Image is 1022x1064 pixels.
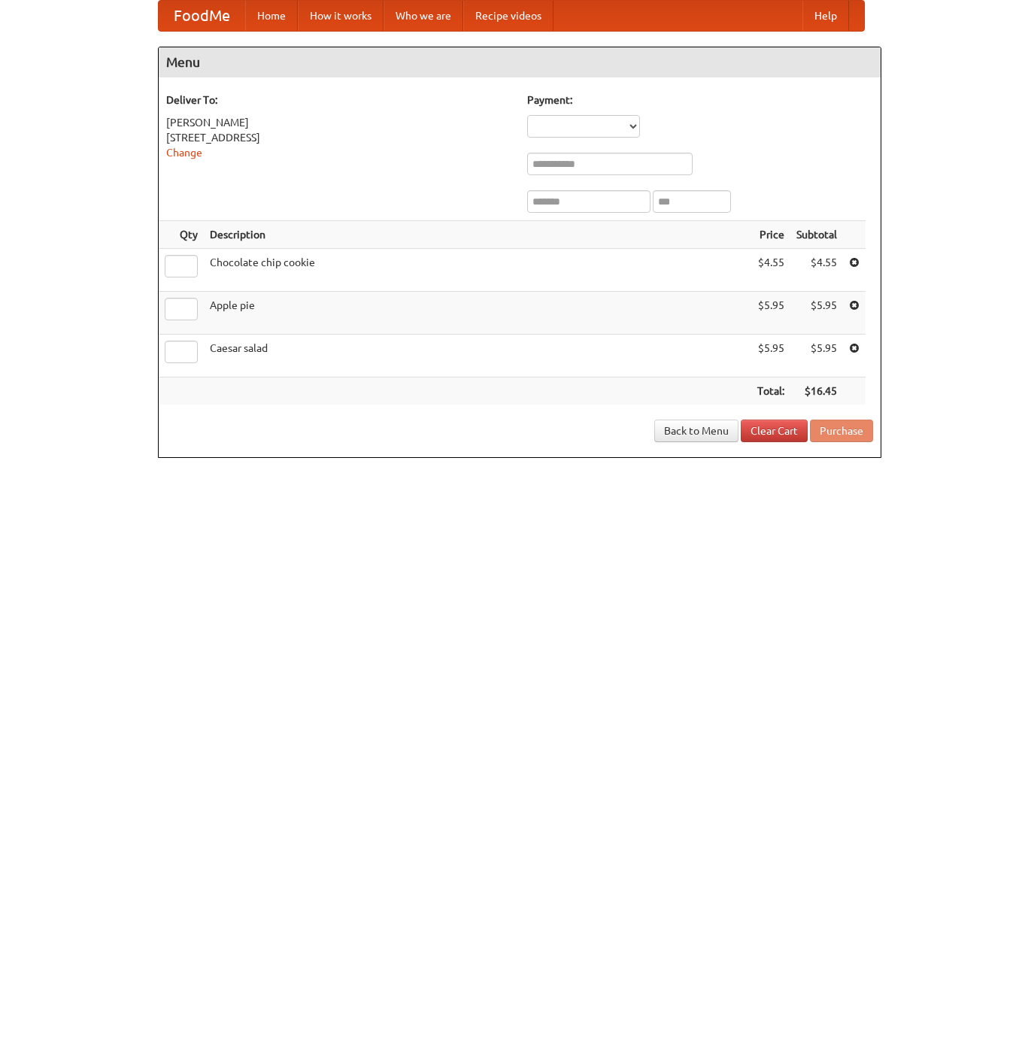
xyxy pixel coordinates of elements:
[790,377,843,405] th: $16.45
[751,292,790,335] td: $5.95
[751,221,790,249] th: Price
[384,1,463,31] a: Who we are
[790,249,843,292] td: $4.55
[298,1,384,31] a: How it works
[790,292,843,335] td: $5.95
[159,221,204,249] th: Qty
[204,221,751,249] th: Description
[527,92,873,108] h5: Payment:
[159,47,881,77] h4: Menu
[166,92,512,108] h5: Deliver To:
[741,420,808,442] a: Clear Cart
[245,1,298,31] a: Home
[790,221,843,249] th: Subtotal
[166,147,202,159] a: Change
[751,377,790,405] th: Total:
[751,249,790,292] td: $4.55
[204,249,751,292] td: Chocolate chip cookie
[654,420,738,442] a: Back to Menu
[810,420,873,442] button: Purchase
[204,292,751,335] td: Apple pie
[204,335,751,377] td: Caesar salad
[463,1,553,31] a: Recipe videos
[166,130,512,145] div: [STREET_ADDRESS]
[166,115,512,130] div: [PERSON_NAME]
[802,1,849,31] a: Help
[790,335,843,377] td: $5.95
[159,1,245,31] a: FoodMe
[751,335,790,377] td: $5.95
